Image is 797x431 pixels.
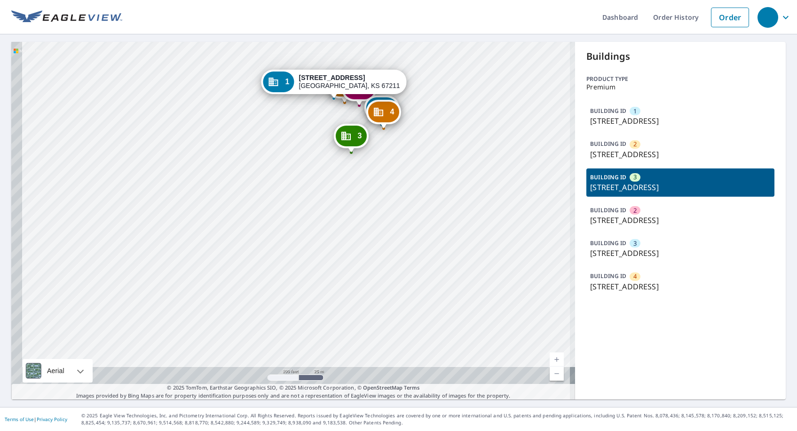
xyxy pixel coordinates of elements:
p: Product type [586,75,774,83]
div: Aerial [44,359,67,383]
a: Order [711,8,749,27]
p: © 2025 Eagle View Technologies, Inc. and Pictometry International Corp. All Rights Reserved. Repo... [81,412,792,426]
p: BUILDING ID [590,173,626,181]
span: 2 [633,206,637,215]
p: Buildings [586,49,774,64]
p: BUILDING ID [590,206,626,214]
p: | [5,416,67,422]
p: [STREET_ADDRESS] [590,247,771,259]
span: 1 [285,78,289,85]
div: [GEOGRAPHIC_DATA], KS 67211 [299,74,400,90]
p: Premium [586,83,774,91]
a: Terms of Use [5,416,34,423]
span: 4 [633,272,637,281]
p: BUILDING ID [590,140,626,148]
span: 4 [390,108,395,115]
span: 3 [633,173,637,182]
a: Current Level 18, Zoom In [550,352,564,367]
img: EV Logo [11,10,122,24]
span: © 2025 TomTom, Earthstar Geographics SIO, © 2025 Microsoft Corporation, © [167,384,419,392]
a: Terms [404,384,419,391]
div: Dropped pin, building 4, Commercial property, 2245 S Broadway Ave Wichita, KS 67211 [366,100,401,129]
p: [STREET_ADDRESS] [590,182,771,193]
p: [STREET_ADDRESS] [590,115,771,127]
p: [STREET_ADDRESS] [590,149,771,160]
p: BUILDING ID [590,239,626,247]
p: [STREET_ADDRESS] [590,215,771,226]
a: Current Level 18, Zoom Out [550,367,564,381]
strong: [STREET_ADDRESS] [299,74,365,81]
a: OpenStreetMap [363,384,402,391]
p: BUILDING ID [590,107,626,115]
div: Aerial [23,359,93,383]
span: 2 [633,140,637,149]
a: Privacy Policy [37,416,67,423]
div: Dropped pin, building 1, Commercial property, 2245 S Broadway Ave Wichita, KS 67211 [261,70,406,99]
p: [STREET_ADDRESS] [590,281,771,292]
div: Dropped pin, building 3, Commercial property, 210 E Blake St Wichita, KS 67211 [333,124,368,153]
p: BUILDING ID [590,272,626,280]
span: 3 [357,132,362,139]
p: Images provided by Bing Maps are for property identification purposes only and are not a represen... [11,384,575,399]
span: 1 [633,107,637,116]
div: Dropped pin, building 3, Commercial property, 2245 S Broadway Ave Wichita, KS 67211 [364,96,399,125]
span: 3 [633,239,637,248]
